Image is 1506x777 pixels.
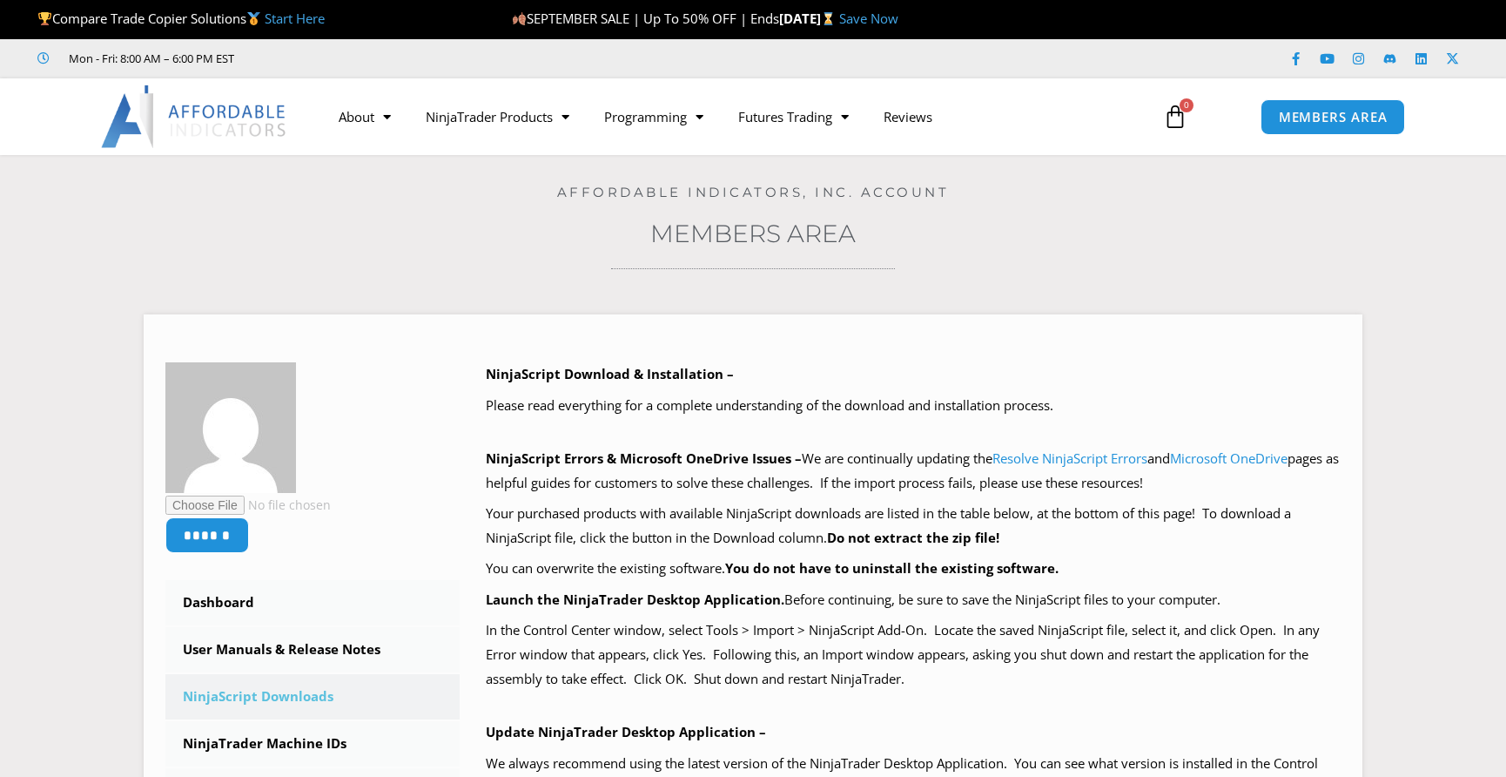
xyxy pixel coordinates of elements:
[165,362,296,493] img: 0885053ab7e6c9c1d13ffac586416a69cdf4822560a93c47d3ab9929044c09d0
[513,12,526,25] img: 🍂
[486,502,1341,551] p: Your purchased products with available NinjaScript downloads are listed in the table below, at th...
[321,97,408,137] a: About
[866,97,950,137] a: Reviews
[165,627,460,672] a: User Manuals & Release Notes
[408,97,587,137] a: NinjaTrader Products
[1279,111,1388,124] span: MEMBERS AREA
[839,10,898,27] a: Save Now
[486,394,1341,418] p: Please read everything for a complete understanding of the download and installation process.
[486,618,1341,692] p: In the Control Center window, select Tools > Import > NinjaScript Add-On. Locate the saved NinjaS...
[486,365,734,382] b: NinjaScript Download & Installation –
[486,588,1341,612] p: Before continuing, be sure to save the NinjaScript files to your computer.
[165,674,460,720] a: NinjaScript Downloads
[557,184,950,200] a: Affordable Indicators, Inc. Account
[1137,91,1214,142] a: 0
[1170,449,1287,467] a: Microsoft OneDrive
[486,557,1341,581] p: You can overwrite the existing software.
[725,559,1059,577] b: You do not have to uninstall the existing software.
[486,447,1341,496] p: We are continually updating the and pages as helpful guides for customers to solve these challeng...
[512,10,779,27] span: SEPTEMBER SALE | Up To 50% OFF | Ends
[822,12,835,25] img: ⌛
[992,449,1147,467] a: Resolve NinjaScript Errors
[38,12,51,25] img: 🏆
[265,10,325,27] a: Start Here
[486,449,802,467] b: NinjaScript Errors & Microsoft OneDrive Issues –
[779,10,839,27] strong: [DATE]
[321,97,1143,137] nav: Menu
[64,48,234,69] span: Mon - Fri: 8:00 AM – 6:00 PM EST
[650,219,856,248] a: Members Area
[721,97,866,137] a: Futures Trading
[486,723,766,740] b: Update NinjaTrader Desktop Application –
[165,721,460,767] a: NinjaTrader Machine IDs
[259,50,520,67] iframe: Customer reviews powered by Trustpilot
[165,580,460,625] a: Dashboard
[247,12,260,25] img: 🥇
[101,85,288,148] img: LogoAI | Affordable Indicators – NinjaTrader
[486,591,784,608] b: Launch the NinjaTrader Desktop Application.
[1180,98,1193,112] span: 0
[37,10,325,27] span: Compare Trade Copier Solutions
[587,97,721,137] a: Programming
[1261,99,1406,135] a: MEMBERS AREA
[827,529,999,546] b: Do not extract the zip file!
